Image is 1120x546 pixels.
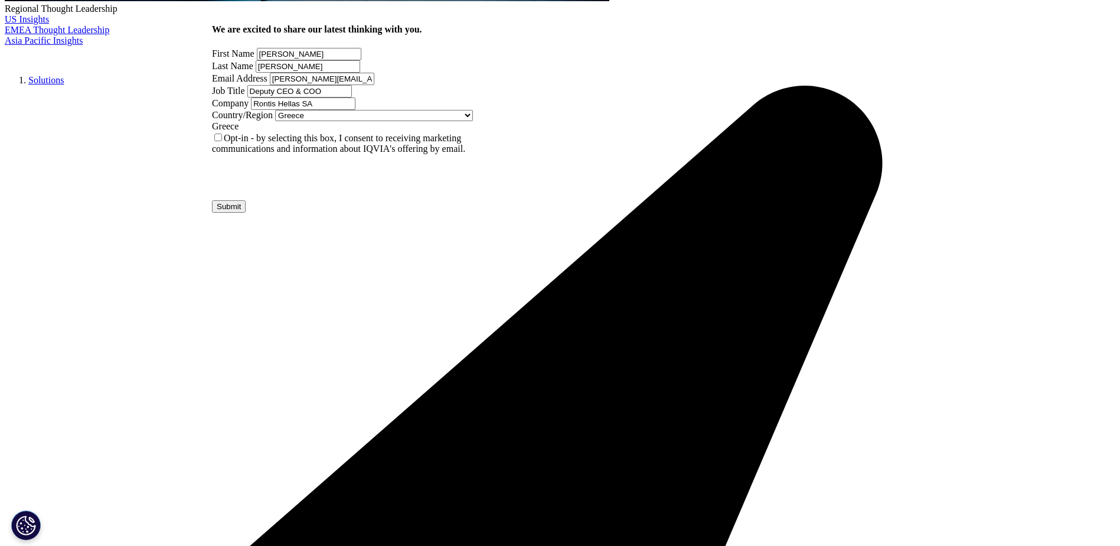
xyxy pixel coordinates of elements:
span: Greece [212,121,239,131]
label: Email Address [212,73,267,83]
input: Opt-in - by selecting this box, I consent to receiving marketing communications and information a... [214,134,222,141]
a: Solutions [28,75,64,85]
a: Asia Pacific Insights [5,35,83,45]
label: Opt-in - by selecting this box, I consent to receiving marketing communications and information a... [212,133,465,154]
label: Country/Region [212,110,273,120]
label: First Name [212,48,254,58]
h4: We are excited to share our latest thinking with you. [212,24,498,35]
a: US Insights [5,14,49,24]
a: EMEA Thought Leadership [5,25,109,35]
img: IQVIA Healthcare Information Technology and Pharma Clinical Research Company [5,46,99,63]
label: Job Title [212,86,245,96]
button: Cookies Settings [11,511,41,540]
label: Last Name [212,61,253,71]
label: Company [212,98,249,108]
input: Submit [212,200,246,213]
iframe: reCAPTCHA [212,154,391,200]
div: Regional Thought Leadership [5,4,1115,14]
